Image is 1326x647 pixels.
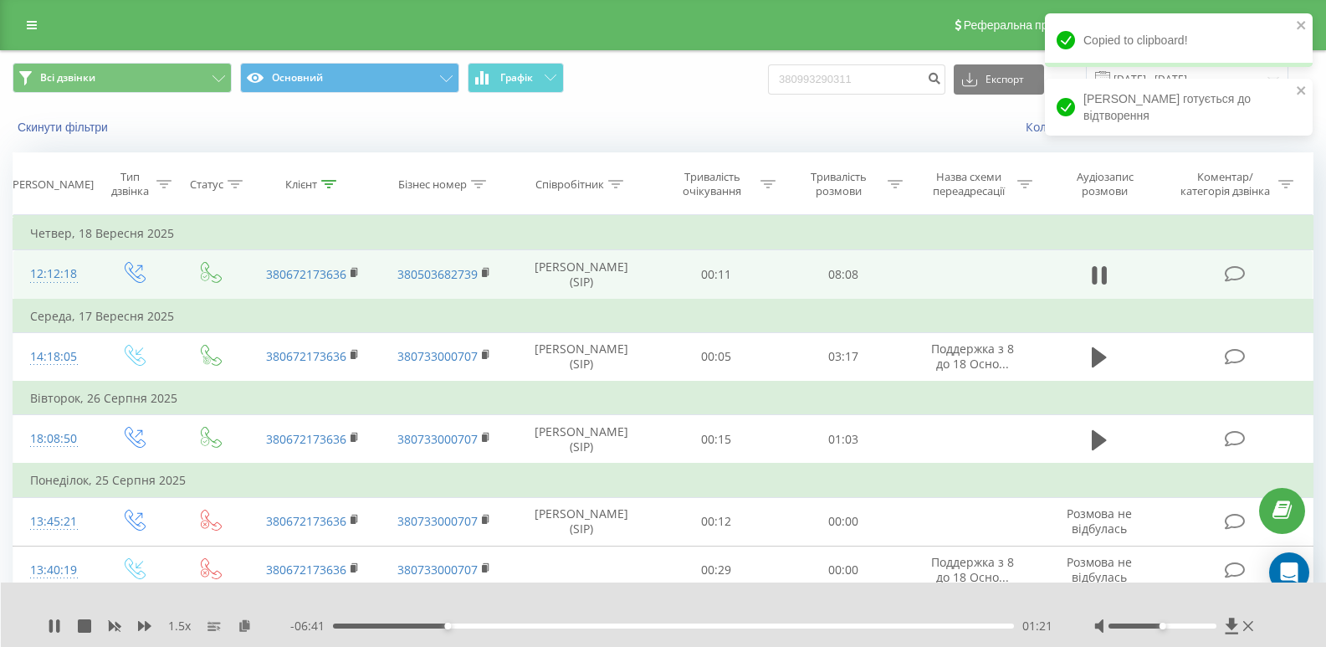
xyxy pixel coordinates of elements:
[109,170,151,198] div: Тип дзвінка
[768,64,945,95] input: Пошук за номером
[397,266,478,282] a: 380503682739
[468,63,564,93] button: Графік
[931,554,1014,585] span: Поддержка з 8 до 18 Осно...
[1159,623,1165,629] div: Accessibility label
[190,177,223,192] div: Статус
[780,332,907,382] td: 03:17
[1022,618,1052,634] span: 01:21
[510,497,653,546] td: [PERSON_NAME] (SIP)
[653,332,780,382] td: 00:05
[964,18,1087,32] span: Реферальна програма
[13,63,232,93] button: Всі дзвінки
[1053,170,1156,198] div: Аудіозапис розмови
[1045,13,1313,67] div: Copied to clipboard!
[510,250,653,300] td: [PERSON_NAME] (SIP)
[510,332,653,382] td: [PERSON_NAME] (SIP)
[266,266,346,282] a: 380672173636
[1296,18,1308,34] button: close
[653,546,780,594] td: 00:29
[780,546,907,594] td: 00:00
[13,120,116,135] button: Скинути фільтри
[780,497,907,546] td: 00:00
[1269,552,1309,593] div: Open Intercom Messenger
[397,431,478,447] a: 380733000707
[266,431,346,447] a: 380672173636
[1296,84,1308,100] button: close
[13,382,1313,415] td: Вівторок, 26 Серпня 2025
[30,341,78,373] div: 14:18:05
[931,341,1014,372] span: Поддержка з 8 до 18 Осно...
[444,623,451,629] div: Accessibility label
[780,415,907,465] td: 01:03
[290,618,333,634] span: - 06:41
[500,72,533,84] span: Графік
[1026,119,1313,135] a: Коли дані можуть відрізнятися вiд інших систем
[30,554,78,587] div: 13:40:19
[9,177,94,192] div: [PERSON_NAME]
[266,513,346,529] a: 380672173636
[30,258,78,290] div: 12:12:18
[510,415,653,465] td: [PERSON_NAME] (SIP)
[397,513,478,529] a: 380733000707
[266,562,346,578] a: 380672173636
[13,300,1313,333] td: Середа, 17 Вересня 2025
[398,177,467,192] div: Бізнес номер
[397,348,478,364] a: 380733000707
[535,177,604,192] div: Співробітник
[30,506,78,538] div: 13:45:21
[653,497,780,546] td: 00:12
[40,71,95,85] span: Всі дзвінки
[1067,506,1132,537] span: Розмова не відбулась
[795,170,883,198] div: Тривалість розмови
[653,250,780,300] td: 00:11
[653,415,780,465] td: 00:15
[924,170,1013,198] div: Назва схеми переадресації
[954,64,1044,95] button: Експорт
[668,170,756,198] div: Тривалість очікування
[13,217,1313,250] td: Четвер, 18 Вересня 2025
[266,348,346,364] a: 380672173636
[13,464,1313,497] td: Понеділок, 25 Серпня 2025
[285,177,317,192] div: Клієнт
[30,423,78,455] div: 18:08:50
[1045,79,1313,136] div: [PERSON_NAME] готується до відтворення
[397,562,478,578] a: 380733000707
[240,63,459,93] button: Основний
[1176,170,1274,198] div: Коментар/категорія дзвінка
[780,250,907,300] td: 08:08
[1067,554,1132,585] span: Розмова не відбулась
[168,618,191,634] span: 1.5 x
